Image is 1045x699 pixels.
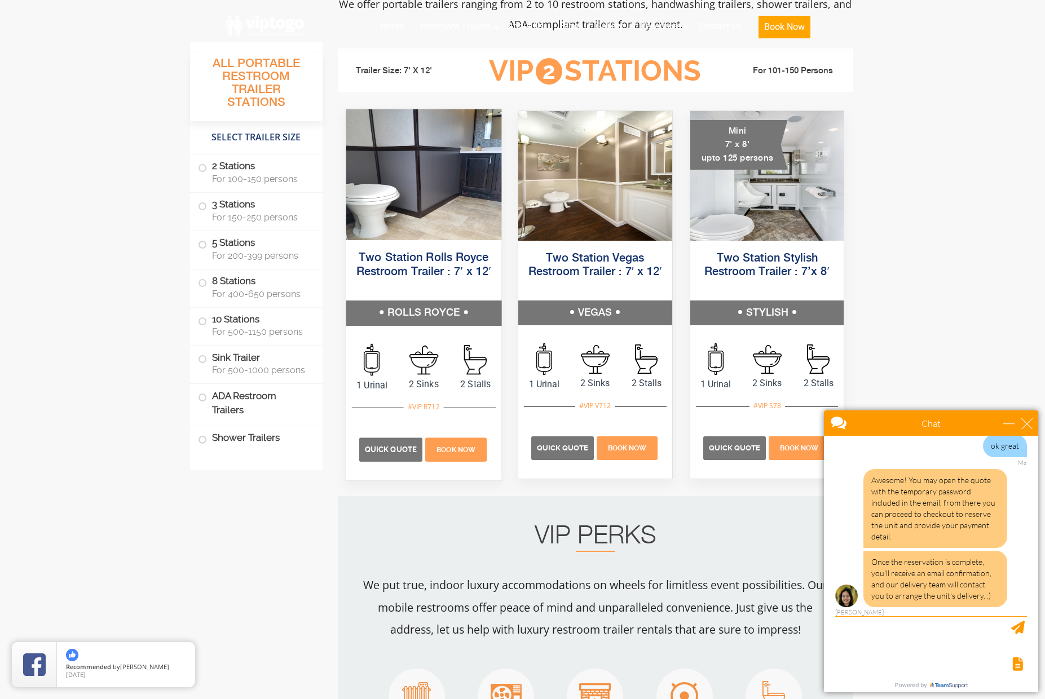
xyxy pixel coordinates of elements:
span: Quick Quote [537,444,588,452]
span: Recommended [66,662,111,671]
span: 2 Stalls [793,377,844,390]
span: For 100-150 persons [212,174,309,184]
span: 2 Sinks [742,377,793,390]
span: Book Now [608,444,646,452]
span: Quick Quote [709,444,760,452]
span: 2 [536,58,562,85]
img: an icon of stall [464,345,486,375]
a: Quick Quote [703,442,768,453]
div: #VIP R712 [403,400,443,414]
span: Book Now [436,446,475,454]
a: Book Now [767,442,831,453]
li: Trailer Size: 7' X 12' [346,54,472,88]
img: Side view of two station restroom trailer with separate doors for males and females [346,109,501,240]
span: [PERSON_NAME] [120,662,169,671]
label: 2 Stations [198,154,315,189]
a: Home [372,14,412,39]
a: Gallery [587,14,632,39]
a: Quick Quote [359,444,424,454]
a: Book Now [424,444,488,454]
h2: VIP PERKS [360,525,831,552]
p: We put true, indoor luxury accommodations on wheels for limitless event possibilities. Our mobile... [360,574,831,640]
span: [DATE] [66,670,86,679]
a: Restroom Trailers [412,14,499,39]
li: For 101-150 Persons [719,64,845,78]
label: Shower Trailers [198,426,315,450]
a: Two Station Rolls Royce Restroom Trailer : 7′ x 12′ [356,252,491,277]
h5: STYLISH [690,300,844,325]
a: Two Station Vegas Restroom Trailer : 7′ x 12′ [528,253,662,278]
a: Book Now [750,14,819,45]
a: Book Now [596,442,659,453]
span: For 200-399 persons [212,250,309,261]
span: For 150-250 persons [212,212,309,223]
label: 8 Stations [198,269,315,304]
img: an icon of urinal [536,343,552,375]
span: 2 Sinks [570,377,621,390]
span: Book Now [780,444,818,452]
span: 1 Urinal [518,378,570,391]
label: 5 Stations [198,231,315,266]
img: an icon of urinal [708,343,724,375]
span: 2 Stalls [449,377,501,391]
img: an icon of stall [635,344,658,374]
a: Quick Quote [531,442,596,453]
div: Mini 7' x 8' upto 125 persons [690,120,788,170]
span: by [66,663,186,671]
div: #VIP V712 [575,399,615,413]
h3: VIP Stations [471,56,718,87]
label: Sink Trailer [198,346,315,381]
img: A mini restroom trailer with two separate stations and separate doors for males and females [690,111,844,241]
h5: VEGAS [518,300,672,325]
label: 10 Stations [198,308,315,343]
span: 2 Stalls [621,377,672,390]
a: Blog [552,14,587,39]
img: an icon of sink [753,345,782,374]
span: 1 Urinal [690,378,742,391]
label: ADA Restroom Trailers [198,384,315,422]
h4: Select Trailer Size [190,127,323,148]
iframe: Live Chat Box [817,404,1045,699]
img: thumbs up icon [66,649,78,661]
span: For 400-650 persons [212,289,309,299]
button: Book Now [759,16,810,38]
img: an icon of sink [581,345,610,374]
img: an icon of sink [409,345,438,374]
span: Quick Quote [365,445,417,454]
label: 3 Stations [198,193,315,228]
span: 2 Sinks [398,377,449,391]
span: 1 Urinal [346,378,398,392]
img: Side view of two station restroom trailer with separate doors for males and females [518,111,672,241]
h5: ROLLS ROYCE [346,300,501,325]
div: #VIP S78 [749,399,785,413]
a: About Us [499,14,552,39]
span: For 500-1000 persons [212,365,309,375]
img: an icon of urinal [364,344,380,376]
h3: All Portable Restroom Trailer Stations [190,54,323,121]
a: Contact Us [690,14,750,39]
a: Two Station Stylish Restroom Trailer : 7’x 8′ [704,253,829,278]
img: an icon of stall [807,344,830,374]
img: Review Rating [23,653,46,676]
a: Resources [632,14,690,39]
span: For 500-1150 persons [212,326,309,337]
